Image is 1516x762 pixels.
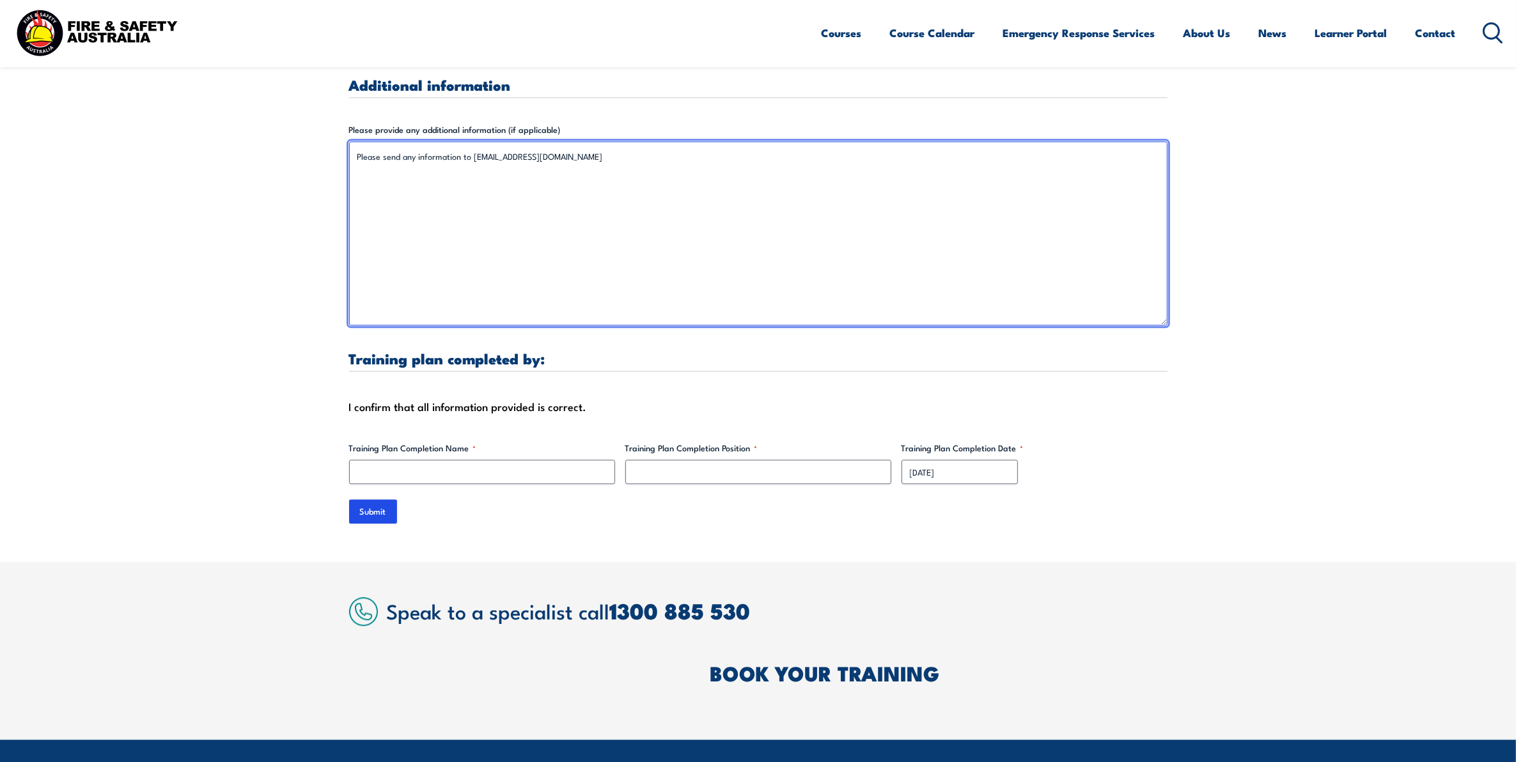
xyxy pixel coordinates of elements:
[387,599,1168,622] h2: Speak to a specialist call
[1416,16,1456,50] a: Contact
[610,593,751,627] a: 1300 885 530
[902,460,1018,484] input: dd/mm/yyyy
[902,442,1168,455] label: Training Plan Completion Date
[822,16,862,50] a: Courses
[1003,16,1155,50] a: Emergency Response Services
[349,123,1168,136] label: Please provide any additional information (if applicable)
[890,16,975,50] a: Course Calendar
[349,397,1168,416] div: I confirm that all information provided is correct.
[349,351,1168,366] h3: Training plan completed by:
[710,664,1168,681] h2: BOOK YOUR TRAINING
[349,499,397,524] input: Submit
[625,442,891,455] label: Training Plan Completion Position
[1259,16,1287,50] a: News
[1184,16,1231,50] a: About Us
[1315,16,1387,50] a: Learner Portal
[349,77,1168,92] h3: Additional information
[349,442,615,455] label: Training Plan Completion Name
